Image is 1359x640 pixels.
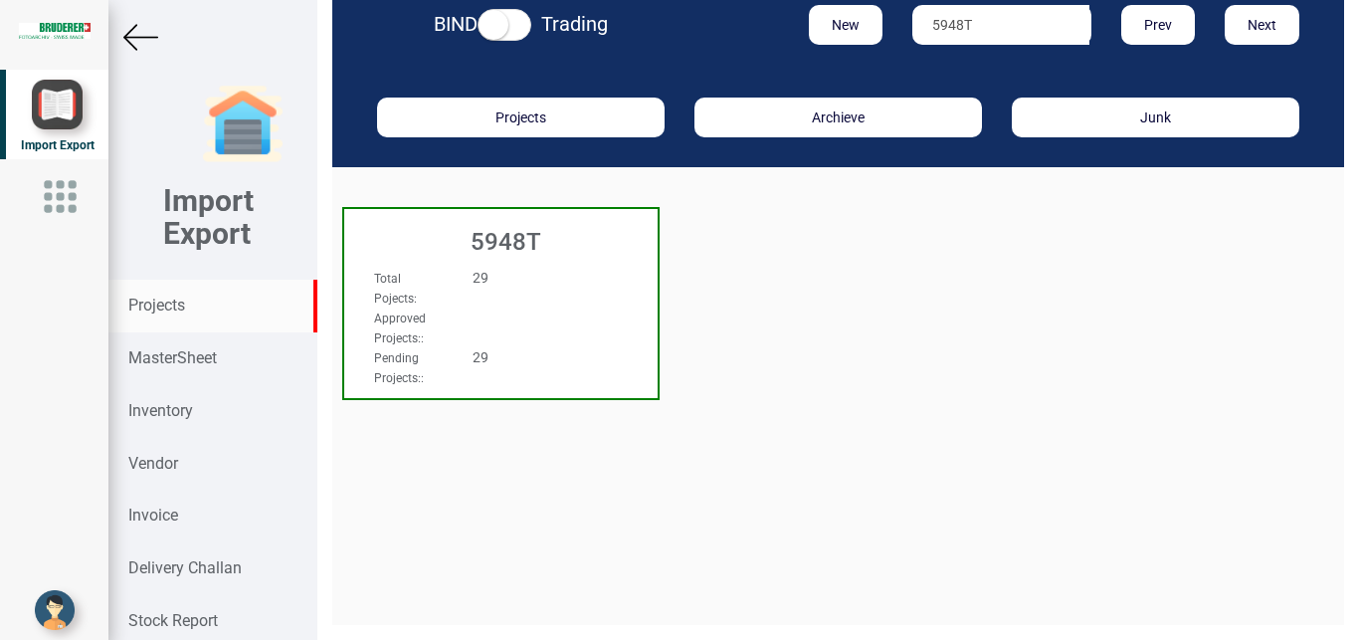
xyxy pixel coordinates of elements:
button: Archieve [694,98,982,137]
strong: MasterSheet [128,348,217,367]
span: 29 [473,270,488,286]
button: Junk [1012,98,1299,137]
span: 29 [473,349,488,365]
button: Prev [1121,5,1196,45]
span: : [374,351,424,385]
button: Next [1225,5,1299,45]
strong: Pending Projects: [374,351,421,385]
strong: Approved Projects: [374,312,426,345]
strong: Total Pojects [374,272,414,306]
input: Serach and select comm_nr [912,5,1089,45]
strong: BIND [434,12,478,36]
strong: Invoice [128,506,178,525]
strong: Vendor [128,454,178,473]
strong: Stock Report [128,611,218,630]
b: Import Export [163,183,254,251]
span: Import Export [21,138,95,152]
strong: Delivery Challan [128,558,242,577]
span: : [374,312,426,345]
img: garage-closed.png [203,85,283,164]
button: New [809,5,883,45]
button: Projects [377,98,665,137]
span: : [374,272,417,306]
h3: 5948T [354,229,658,255]
strong: Inventory [128,401,193,420]
strong: Projects [128,296,185,315]
strong: Trading [541,12,608,36]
